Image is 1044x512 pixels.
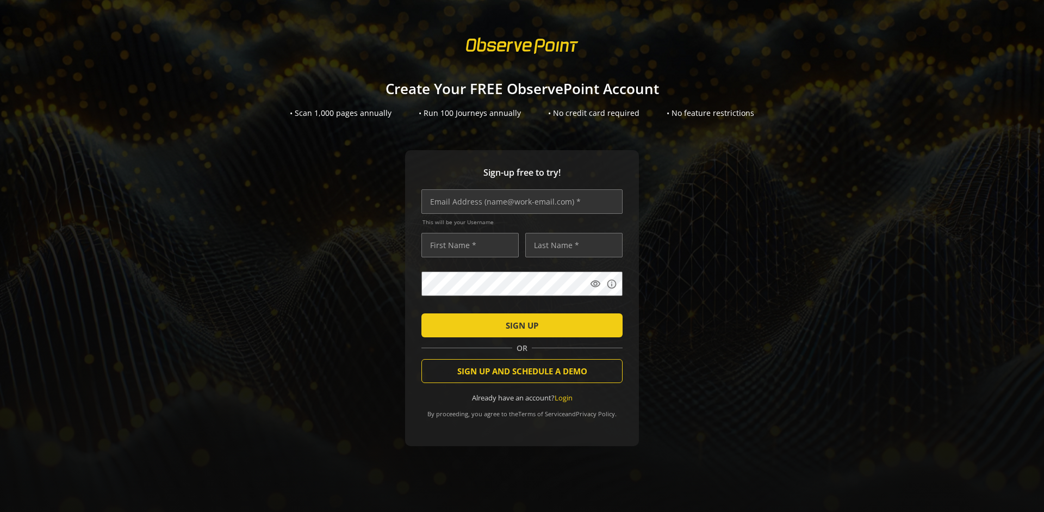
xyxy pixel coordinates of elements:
div: • No credit card required [548,108,639,119]
span: OR [512,343,532,354]
div: By proceeding, you agree to the and . [421,403,623,418]
div: • Run 100 Journeys annually [419,108,521,119]
mat-icon: visibility [590,279,601,289]
input: Last Name * [525,233,623,257]
span: This will be your Username [422,218,623,226]
input: First Name * [421,233,519,257]
button: SIGN UP [421,313,623,337]
span: SIGN UP [506,316,538,335]
input: Email Address (name@work-email.com) * [421,189,623,214]
div: • No feature restrictions [667,108,754,119]
button: SIGN UP AND SCHEDULE A DEMO [421,359,623,383]
div: • Scan 1,000 pages annually [290,108,391,119]
span: Sign-up free to try! [421,166,623,179]
a: Terms of Service [518,410,565,418]
div: Already have an account? [421,393,623,403]
a: Login [555,393,573,403]
mat-icon: info [606,279,617,289]
a: Privacy Policy [576,410,615,418]
span: SIGN UP AND SCHEDULE A DEMO [457,361,587,381]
